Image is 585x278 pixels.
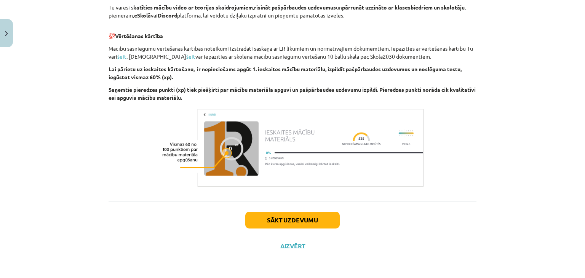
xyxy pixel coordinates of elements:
strong: risināt pašpārbaudes uzdevumus [254,4,336,11]
a: šeit [117,53,126,60]
strong: Discord [158,12,177,19]
img: icon-close-lesson-0947bae3869378f0d4975bcd49f059093ad1ed9edebbc8119c70593378902aed.svg [5,31,8,36]
button: Aizvērt [278,242,307,250]
strong: katīties mācību video ar teorijas skaidrojumiem [133,4,253,11]
b: Vērtēšanas kārtība [115,32,163,39]
a: šeit [186,53,195,60]
p: Tu varēsi s , un , piemēram, vai platformā, lai veidotu dziļāku izpratni un pieņemtu pamatotas iz... [109,3,476,19]
p: Mācību sasniegumu vērtēšanas kārtības noteikumi izstrādāti saskaņā ar LR likumiem un normatīvajie... [109,45,476,61]
strong: eSkolā [134,12,151,19]
p: 💯 [109,24,476,40]
b: Saņemtie pieredzes punkti (xp) tiek piešķirti par mācību materiāla apguvi un pašpārbaudes uzdevum... [109,86,476,101]
b: Lai pārietu uz ieskaites kārtošanu, ir nepieciešams apgūt 1. ieskaites mācību materiālu, izpildīt... [109,66,462,80]
strong: pārrunāt uzzināto ar klasesbiedriem un skolotāju [342,4,465,11]
button: Sākt uzdevumu [245,212,340,228]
